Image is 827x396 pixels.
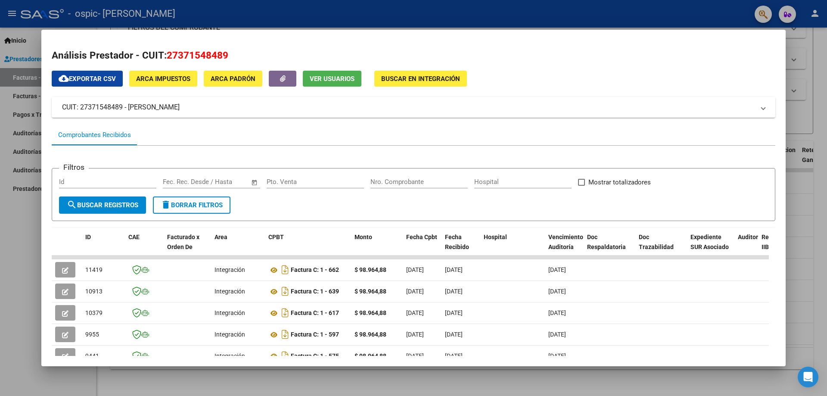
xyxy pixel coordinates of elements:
span: [DATE] [548,266,566,273]
i: Descargar documento [280,263,291,277]
datatable-header-cell: Hospital [480,228,545,266]
span: Exportar CSV [59,75,116,83]
datatable-header-cell: Doc Trazabilidad [635,228,687,266]
button: Ver Usuarios [303,71,361,87]
span: [DATE] [406,288,424,295]
span: [DATE] [548,331,566,338]
span: Vencimiento Auditoría [548,234,583,250]
span: ID [85,234,91,240]
strong: Factura C: 1 - 597 [291,331,339,338]
mat-icon: delete [161,200,171,210]
span: Integración [215,331,245,338]
span: Buscar Registros [67,201,138,209]
button: Borrar Filtros [153,196,230,214]
datatable-header-cell: CPBT [265,228,351,266]
span: [DATE] [445,266,463,273]
span: Auditoria [738,234,763,240]
datatable-header-cell: CAE [125,228,164,266]
span: ARCA Impuestos [136,75,190,83]
span: 9441 [85,352,99,359]
span: Monto [354,234,372,240]
input: Fecha fin [205,178,247,186]
strong: $ 98.964,88 [354,288,386,295]
h2: Análisis Prestador - CUIT: [52,48,775,63]
datatable-header-cell: Auditoria [734,228,758,266]
span: [DATE] [406,266,424,273]
span: [DATE] [445,288,463,295]
h3: Filtros [59,162,89,173]
datatable-header-cell: Fecha Recibido [441,228,480,266]
button: Open calendar [250,178,260,187]
span: Fecha Recibido [445,234,469,250]
span: 10379 [85,309,103,316]
i: Descargar documento [280,327,291,341]
span: 11419 [85,266,103,273]
span: Borrar Filtros [161,201,223,209]
span: Integración [215,309,245,316]
span: Hospital [484,234,507,240]
mat-icon: search [67,200,77,210]
strong: Factura C: 1 - 639 [291,288,339,295]
span: ARCA Padrón [211,75,255,83]
span: 10913 [85,288,103,295]
strong: $ 98.964,88 [354,352,386,359]
span: Retencion IIBB [762,234,790,250]
span: Area [215,234,227,240]
datatable-header-cell: Facturado x Orden De [164,228,211,266]
span: 27371548489 [167,50,228,61]
i: Descargar documento [280,306,291,320]
strong: $ 98.964,88 [354,309,386,316]
strong: $ 98.964,88 [354,266,386,273]
span: [DATE] [406,309,424,316]
span: Ver Usuarios [310,75,354,83]
button: ARCA Padrón [204,71,262,87]
datatable-header-cell: Doc Respaldatoria [584,228,635,266]
span: Integración [215,266,245,273]
span: Doc Trazabilidad [639,234,674,250]
span: CAE [128,234,140,240]
div: Open Intercom Messenger [798,367,818,387]
span: Fecha Cpbt [406,234,437,240]
mat-expansion-panel-header: CUIT: 27371548489 - [PERSON_NAME] [52,97,775,118]
datatable-header-cell: Retencion IIBB [758,228,793,266]
span: Integración [215,352,245,359]
span: Mostrar totalizadores [588,177,651,187]
span: [DATE] [548,309,566,316]
button: Buscar en Integración [374,71,467,87]
strong: $ 98.964,88 [354,331,386,338]
i: Descargar documento [280,349,291,363]
datatable-header-cell: ID [82,228,125,266]
span: [DATE] [548,288,566,295]
span: Facturado x Orden De [167,234,199,250]
span: [DATE] [445,331,463,338]
mat-icon: cloud_download [59,73,69,84]
datatable-header-cell: Area [211,228,265,266]
datatable-header-cell: Vencimiento Auditoría [545,228,584,266]
datatable-header-cell: Fecha Cpbt [403,228,441,266]
strong: Factura C: 1 - 617 [291,310,339,317]
strong: Factura C: 1 - 662 [291,267,339,274]
span: Integración [215,288,245,295]
strong: Factura C: 1 - 575 [291,353,339,360]
span: [DATE] [548,352,566,359]
span: [DATE] [445,309,463,316]
span: Buscar en Integración [381,75,460,83]
button: Buscar Registros [59,196,146,214]
span: 9955 [85,331,99,338]
span: [DATE] [406,331,424,338]
span: CPBT [268,234,284,240]
mat-panel-title: CUIT: 27371548489 - [PERSON_NAME] [62,102,755,112]
datatable-header-cell: Expediente SUR Asociado [687,228,734,266]
button: ARCA Impuestos [129,71,197,87]
div: Comprobantes Recibidos [58,130,131,140]
input: Fecha inicio [163,178,198,186]
span: Doc Respaldatoria [587,234,626,250]
datatable-header-cell: Monto [351,228,403,266]
span: Expediente SUR Asociado [690,234,729,250]
span: [DATE] [445,352,463,359]
i: Descargar documento [280,284,291,298]
button: Exportar CSV [52,71,123,87]
span: [DATE] [406,352,424,359]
